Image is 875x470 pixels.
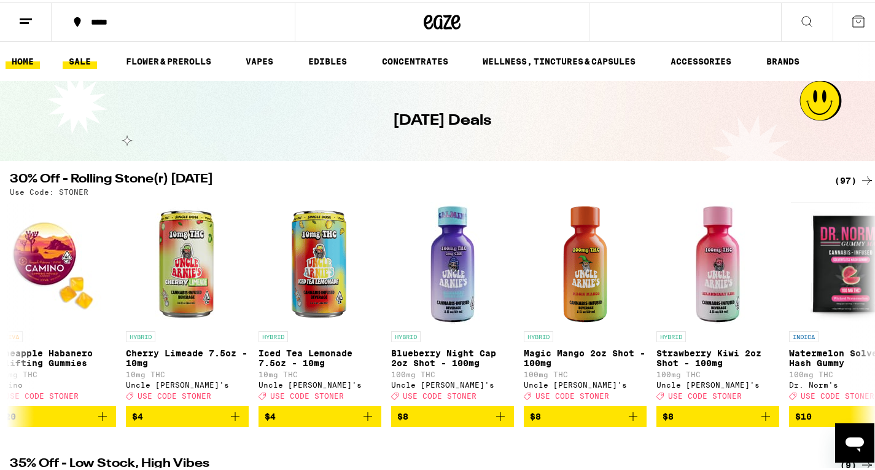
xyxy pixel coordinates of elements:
p: HYBRID [391,329,421,340]
p: 10mg THC [126,368,249,376]
span: USE CODE STONER [668,390,742,398]
a: ACCESSORIES [664,52,737,66]
span: USE CODE STONER [801,390,874,398]
p: Blueberry Night Cap 2oz Shot - 100mg [391,346,514,366]
iframe: Button to launch messaging window [835,421,874,460]
img: Uncle Arnie's - Strawberry Kiwi 2oz Shot - 100mg [656,200,779,323]
span: $8 [397,409,408,419]
h2: 35% Off - Low Stock, High Vibes [10,455,814,470]
a: EDIBLES [302,52,353,66]
h1: [DATE] Deals [393,108,491,129]
img: Uncle Arnie's - Iced Tea Lemonade 7.5oz - 10mg [259,200,381,323]
p: 10mg THC [259,368,381,376]
p: Magic Mango 2oz Shot - 100mg [524,346,647,366]
button: Add to bag [126,404,249,425]
a: FLOWER & PREROLLS [120,52,217,66]
p: 100mg THC [391,368,514,376]
h2: 30% Off - Rolling Stone(r) [DATE] [10,171,814,186]
span: $8 [663,409,674,419]
a: BRANDS [760,52,806,66]
div: Uncle [PERSON_NAME]'s [126,378,249,386]
p: HYBRID [126,329,155,340]
span: USE CODE STONER [5,390,79,398]
span: USE CODE STONER [403,390,476,398]
a: (9) [840,455,874,470]
span: USE CODE STONER [138,390,211,398]
a: CONCENTRATES [376,52,454,66]
a: WELLNESS, TINCTURES & CAPSULES [476,52,642,66]
a: HOME [6,52,40,66]
p: HYBRID [524,329,553,340]
a: SALE [63,52,97,66]
div: Uncle [PERSON_NAME]'s [524,378,647,386]
p: HYBRID [656,329,686,340]
button: Add to bag [656,404,779,425]
p: INDICA [789,329,819,340]
span: USE CODE STONER [535,390,609,398]
img: Uncle Arnie's - Cherry Limeade 7.5oz - 10mg [126,200,249,323]
div: Uncle [PERSON_NAME]'s [259,378,381,386]
a: Open page for Iced Tea Lemonade 7.5oz - 10mg from Uncle Arnie's [259,200,381,404]
span: $4 [265,409,276,419]
a: (97) [834,171,874,186]
p: 100mg THC [524,368,647,376]
p: HYBRID [259,329,288,340]
img: Uncle Arnie's - Blueberry Night Cap 2oz Shot - 100mg [391,200,514,323]
span: $4 [132,409,143,419]
span: $10 [795,409,812,419]
div: Uncle [PERSON_NAME]'s [391,378,514,386]
p: Iced Tea Lemonade 7.5oz - 10mg [259,346,381,366]
button: Add to bag [391,404,514,425]
div: Uncle [PERSON_NAME]'s [656,378,779,386]
p: 100mg THC [656,368,779,376]
img: Uncle Arnie's - Magic Mango 2oz Shot - 100mg [524,200,647,323]
span: $8 [530,409,541,419]
p: Cherry Limeade 7.5oz - 10mg [126,346,249,366]
a: Open page for Magic Mango 2oz Shot - 100mg from Uncle Arnie's [524,200,647,404]
a: Open page for Strawberry Kiwi 2oz Shot - 100mg from Uncle Arnie's [656,200,779,404]
button: Add to bag [524,404,647,425]
button: Add to bag [259,404,381,425]
a: VAPES [239,52,279,66]
a: Open page for Blueberry Night Cap 2oz Shot - 100mg from Uncle Arnie's [391,200,514,404]
p: Strawberry Kiwi 2oz Shot - 100mg [656,346,779,366]
a: Open page for Cherry Limeade 7.5oz - 10mg from Uncle Arnie's [126,200,249,404]
span: USE CODE STONER [270,390,344,398]
p: Use Code: STONER [10,186,88,194]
